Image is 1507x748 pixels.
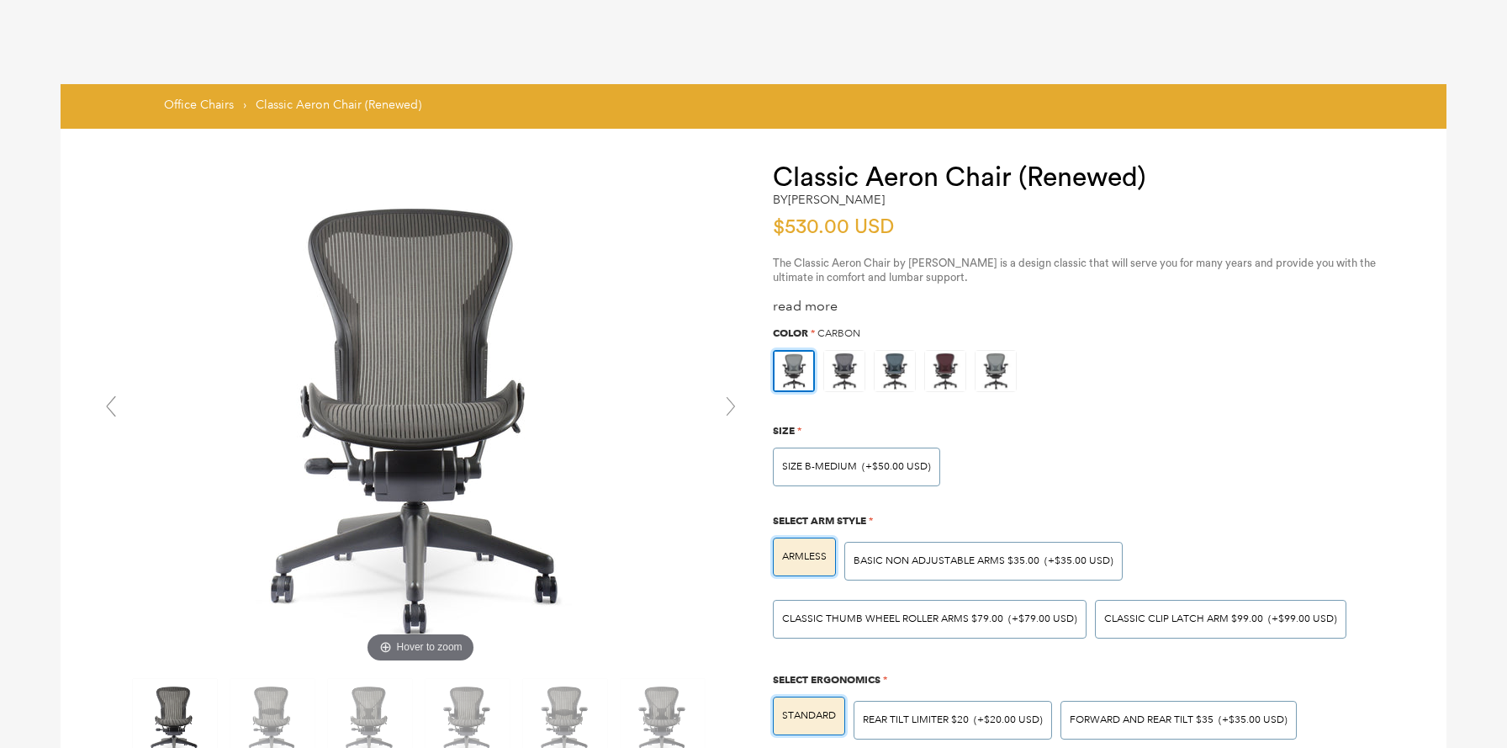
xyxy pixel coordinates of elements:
span: Color [773,326,808,339]
span: Select Ergonomics [773,673,880,686]
span: STANDARD [782,709,836,722]
span: Classic Aeron Chair (Renewed) [256,97,421,112]
span: (+$99.00 USD) [1268,614,1337,624]
span: Forward And Rear Tilt $35 [1070,714,1214,726]
img: https://apo-admin.mageworx.com/front/img/chairorama.myshopify.com/f520d7dfa44d3d2e85a5fe9a0a95ca9... [824,351,865,391]
h2: by [773,193,885,207]
img: https://apo-admin.mageworx.com/front/img/chairorama.myshopify.com/ae6848c9e4cbaa293e2d516f385ec6e... [775,352,813,390]
span: (+$79.00 USD) [1008,614,1077,624]
h1: Classic Aeron Chair (Renewed) [773,162,1414,193]
span: Rear Tilt Limiter $20 [863,714,969,726]
img: https://apo-admin.mageworx.com/front/img/chairorama.myshopify.com/f0a8248bab2644c909809aada6fe08d... [925,351,965,391]
span: $530.00 USD [773,217,894,237]
span: (+$35.00 USD) [1219,715,1288,725]
nav: breadcrumbs [164,97,427,120]
span: Classic Clip Latch Arm $99.00 [1104,613,1263,625]
img: Classic Aeron Chair (Renewed) - chairorama [168,162,673,667]
a: Classic Aeron Chair (Renewed) - chairoramaHover to zoom [168,406,673,422]
span: (+$35.00 USD) [1044,556,1113,566]
span: The Classic Aeron Chair by [PERSON_NAME] is a design classic that will serve you for many years a... [773,257,1376,283]
span: (+$50.00 USD) [862,462,931,472]
span: Classic Thumb Wheel Roller Arms $79.00 [782,613,1003,625]
span: Size [773,424,795,437]
span: Select Arm Style [773,514,866,527]
div: read more [773,298,1414,316]
span: SIZE B-MEDIUM [782,460,857,473]
img: https://apo-admin.mageworx.com/front/img/chairorama.myshopify.com/ae6848c9e4cbaa293e2d516f385ec6e... [976,351,1016,391]
a: Office Chairs [164,97,234,112]
span: › [243,97,246,112]
span: BASIC NON ADJUSTABLE ARMS $35.00 [854,554,1039,567]
span: ARMLESS [782,550,827,563]
a: [PERSON_NAME] [788,192,885,207]
img: https://apo-admin.mageworx.com/front/img/chairorama.myshopify.com/934f279385142bb1386b89575167202... [875,351,915,391]
span: (+$20.00 USD) [974,715,1043,725]
span: Carbon [817,327,860,340]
